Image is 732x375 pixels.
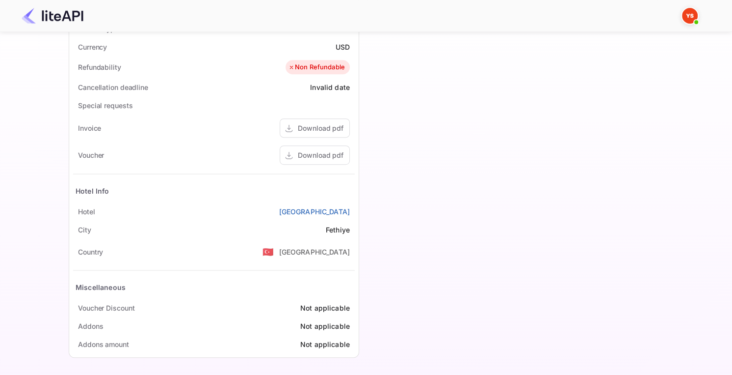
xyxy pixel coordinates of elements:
[295,62,345,72] ya-tr-span: Non Refundable
[78,101,132,110] ya-tr-span: Special requests
[78,322,103,330] ya-tr-span: Addons
[22,8,83,24] img: LiteAPI Logo
[76,187,109,195] ya-tr-span: Hotel Info
[682,8,698,24] img: Yandex Support
[78,207,95,216] ya-tr-span: Hotel
[262,246,274,257] ya-tr-span: 🇹🇷
[78,124,101,132] ya-tr-span: Invoice
[298,124,343,132] ya-tr-span: Download pdf
[262,243,274,260] span: United States
[76,283,126,291] ya-tr-span: Miscellaneous
[298,151,343,159] ya-tr-span: Download pdf
[279,248,350,256] ya-tr-span: [GEOGRAPHIC_DATA]
[78,43,107,51] ya-tr-span: Currency
[78,151,104,159] ya-tr-span: Voucher
[279,207,350,216] ya-tr-span: [GEOGRAPHIC_DATA]
[303,25,350,33] ya-tr-span: Partial Refund
[310,83,350,91] ya-tr-span: Invalid date
[78,248,103,256] ya-tr-span: Country
[300,321,350,331] div: Not applicable
[326,226,350,234] ya-tr-span: Fethiye
[78,25,119,33] ya-tr-span: Refund Type
[300,304,350,312] ya-tr-span: Not applicable
[78,63,121,71] ya-tr-span: Refundability
[78,340,129,348] ya-tr-span: Addons amount
[78,83,148,91] ya-tr-span: Cancellation deadline
[336,43,350,51] ya-tr-span: USD
[279,206,350,217] a: [GEOGRAPHIC_DATA]
[78,226,91,234] ya-tr-span: City
[78,304,134,312] ya-tr-span: Voucher Discount
[300,339,350,349] div: Not applicable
